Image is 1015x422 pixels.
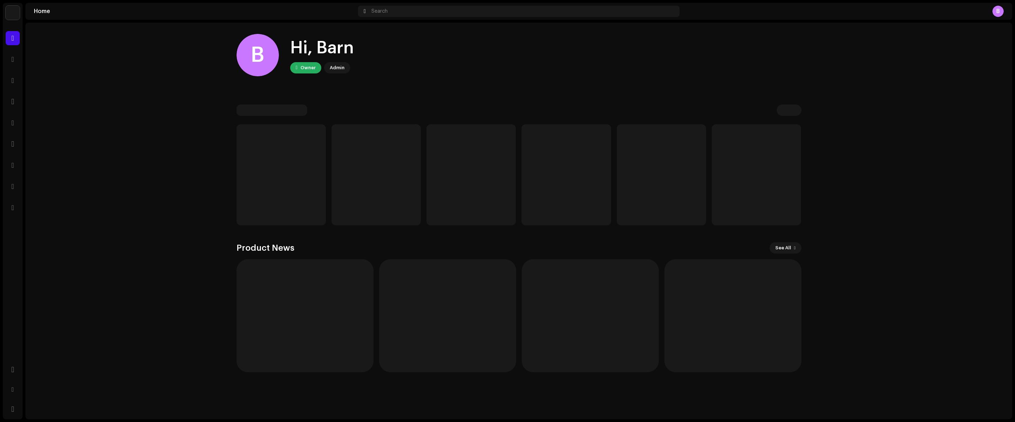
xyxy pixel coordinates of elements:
div: Owner [300,64,316,72]
div: B [992,6,1004,17]
span: Search [371,8,388,14]
span: See All [775,241,791,255]
h3: Product News [237,242,294,254]
button: See All [770,242,801,254]
div: Hi, Barn [290,37,354,59]
div: B [237,34,279,76]
div: Home [34,8,355,14]
img: 5cb769a2-f416-412e-93f9-80f124206f88 [6,6,20,20]
div: Admin [330,64,345,72]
